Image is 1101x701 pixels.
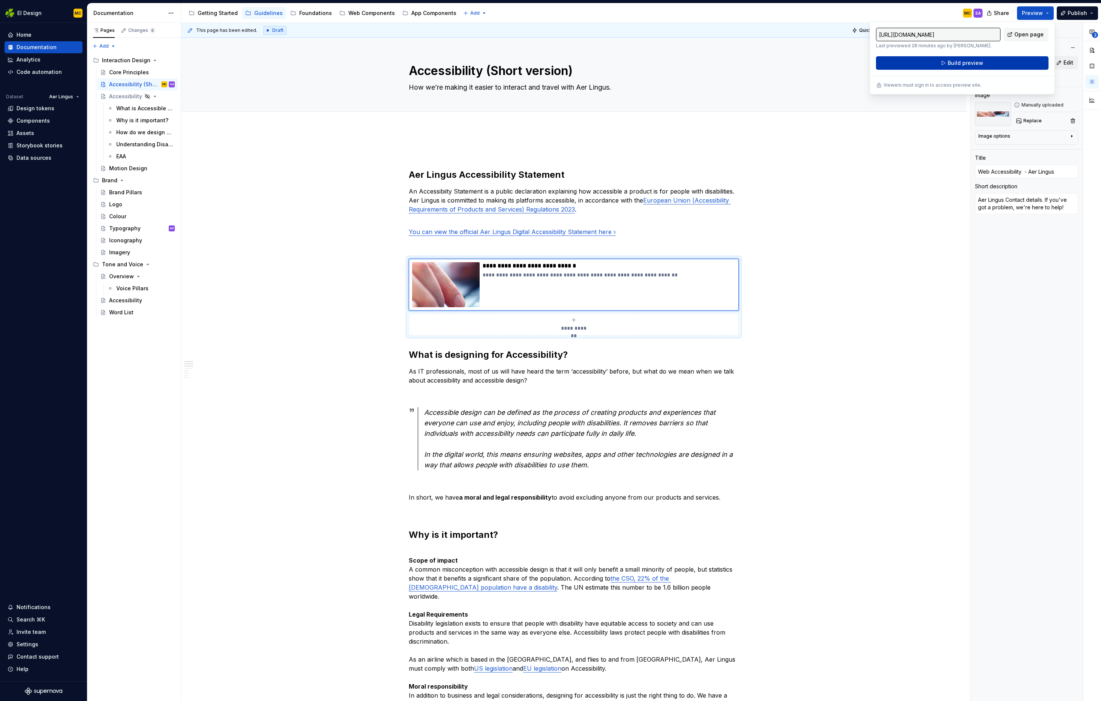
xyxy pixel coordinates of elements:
button: Share [983,6,1014,20]
a: Core Principles [97,66,178,78]
a: What is Accessible Design? [104,102,178,114]
p: As IT professionals, most of us will have heard the term ‘accessibility’ before, but what do we m... [409,367,739,385]
strong: a moral and legal responsibility [459,494,552,501]
button: Contact support [4,651,82,663]
span: Share [994,9,1009,17]
div: Tone and Voice [102,261,143,268]
div: Dataset [6,94,23,100]
a: Design tokens [4,102,82,114]
span: Publish [1068,9,1087,17]
div: Understanding Disability [116,141,173,148]
h2: What is designing for Accessibility? [409,349,739,361]
div: Design tokens [16,105,54,112]
div: Brand [90,174,178,186]
a: App Components [399,7,459,19]
div: SA [170,81,174,88]
button: Aer Lingus [46,92,82,102]
a: Accessibility (Short version)MCSA [97,78,178,90]
img: keyboard-search-hands.jpg [975,102,1011,126]
span: Edit [1063,59,1073,66]
span: Add [470,10,480,16]
div: Imagery [109,249,130,256]
a: Imagery [97,246,178,258]
button: Replace [1014,116,1045,126]
div: What is Accessible Design? [116,105,173,112]
h2: Why is it important? [409,529,739,541]
div: Accessibility [109,93,142,100]
button: EI DesignMC [1,5,85,21]
div: Interaction Design [102,57,150,64]
button: Publish [1057,6,1098,20]
a: You can view the official Aer Lingus Digital Accessibility Statement here › [409,228,616,236]
strong: Legal Requirements [409,611,468,618]
div: Changes [128,27,156,33]
button: Build preview [876,56,1048,70]
div: Accessibility (Short version) [109,81,160,88]
button: Add [461,8,489,18]
p: Viewers must sign in to access preview site. [883,82,981,88]
div: Page tree [90,54,178,318]
div: Help [16,665,28,673]
a: Voice Pillars [104,282,178,294]
div: Components [16,117,50,125]
div: Why is it important? [116,117,168,124]
a: Analytics [4,54,82,66]
div: Contact support [16,653,59,660]
em: In the digital world, this means ensuring websites, apps and other technologies are designed in a... [424,450,735,469]
div: Code automation [16,68,62,76]
svg: Supernova Logo [25,687,62,695]
p: An Accessibiity Statement is a public declaration explaining how accessible a product is for peop... [409,187,739,223]
a: US legislation [474,665,513,672]
div: Analytics [16,56,40,63]
button: Search ⌘K [4,614,82,626]
a: EU legislation [523,665,561,672]
div: Web Components [348,9,395,17]
input: Add title [975,165,1078,178]
div: Brand [102,177,117,184]
a: Assets [4,127,82,139]
div: SA [975,10,981,16]
span: Draft [272,27,283,33]
div: Pages [93,27,115,33]
div: Documentation [93,9,164,17]
a: Open page [1003,28,1048,41]
h2: Aer Lingus Accessibility Statement [409,169,739,181]
div: Notifications [16,603,51,611]
a: Colour [97,210,178,222]
div: Motion Design [109,165,147,172]
a: Logo [97,198,178,210]
div: Home [16,31,31,39]
a: TypographyAO [97,222,178,234]
a: Guidelines [242,7,286,19]
em: Accessible design can be defined as the process of creating products and experiences that everyon... [424,408,717,437]
a: Accessibility [97,294,178,306]
div: Short description [975,183,1017,190]
div: Manually uploaded [1014,102,1078,108]
div: Search ⌘K [16,616,45,623]
a: Data sources [4,152,82,164]
a: Documentation [4,41,82,53]
div: Invite team [16,628,46,636]
div: MC [75,10,81,16]
p: Last previewed 28 minutes ago by [PERSON_NAME]. [876,43,1000,49]
textarea: Accessibility (Short version) [407,62,737,80]
button: Notifications [4,601,82,613]
a: Invite team [4,626,82,638]
div: Image options [978,133,1010,139]
a: Storybook stories [4,140,82,152]
p: In short, we have to avoid excluding anyone from our products and services. [409,493,739,502]
a: How do we design for Inclusivity? [104,126,178,138]
a: Home [4,29,82,41]
span: Replace [1023,118,1042,124]
div: Voice Pillars [116,285,148,292]
img: keyboard-search-hands.jpg [412,262,480,307]
button: Preview [1017,6,1054,20]
a: Iconography [97,234,178,246]
div: Core Principles [109,69,149,76]
div: Accessibility [109,297,142,304]
span: Add [99,43,109,49]
div: Tone and Voice [90,258,178,270]
span: This page has been edited. [196,27,257,33]
a: Accessibility [97,90,178,102]
div: Iconography [109,237,142,244]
